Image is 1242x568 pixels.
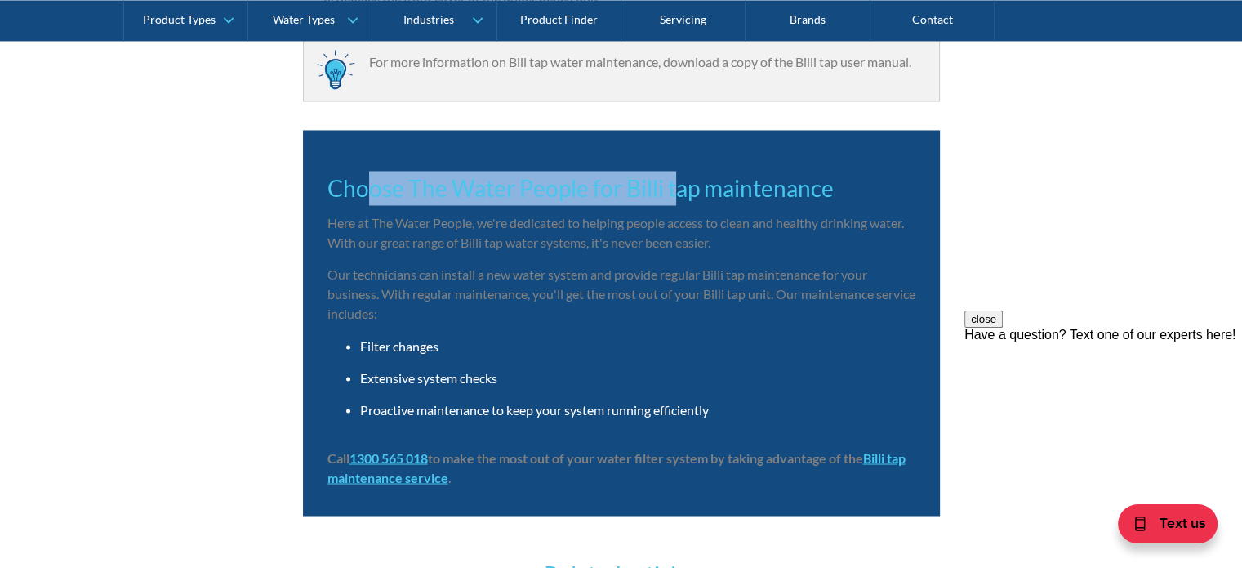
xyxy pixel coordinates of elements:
div: Product Types [143,13,216,27]
div: Water Types [273,13,335,27]
div: Industries [403,13,453,27]
iframe: podium webchat widget bubble [1079,486,1242,568]
iframe: podium webchat widget prompt [964,311,1242,507]
p: Our technicians can install a new water system and provide regular Billi tap maintenance for your... [327,265,915,324]
strong: . [448,469,452,485]
li: Proactive maintenance to keep your system running efficiently [360,400,915,419]
strong: Call to make the most out of your water filter system by taking advantage of the [327,449,863,465]
p: For more information on Bill tap water maintenance, download a copy of the Billi tap user manual. [369,52,923,72]
li: Filter changes [360,336,915,356]
a: 1300 565 018 [349,449,428,465]
li: Extensive system checks [360,368,915,387]
p: Here at The Water People, we're dedicated to helping people access to clean and healthy drinking ... [327,213,915,253]
h3: Choose The Water People for Billi tap maintenance [327,171,915,205]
